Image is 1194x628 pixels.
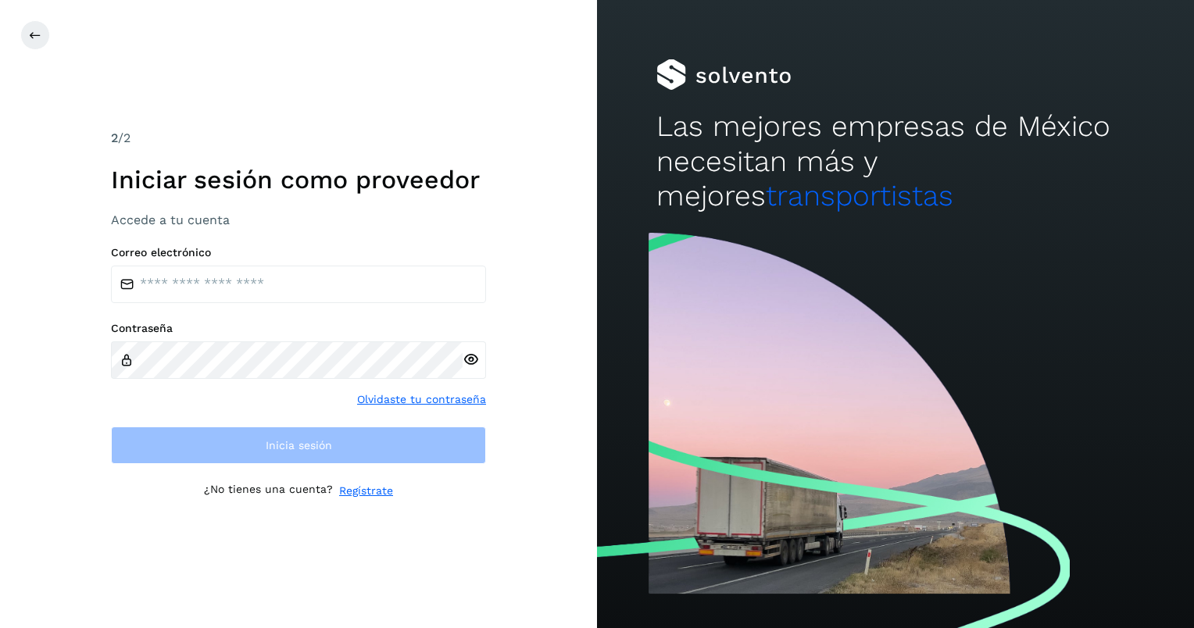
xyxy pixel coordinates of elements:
button: Inicia sesión [111,426,486,464]
p: ¿No tienes una cuenta? [204,483,333,499]
a: Olvidaste tu contraseña [357,391,486,408]
h3: Accede a tu cuenta [111,212,486,227]
span: Inicia sesión [266,440,332,451]
a: Regístrate [339,483,393,499]
span: 2 [111,130,118,145]
label: Correo electrónico [111,246,486,259]
label: Contraseña [111,322,486,335]
h1: Iniciar sesión como proveedor [111,165,486,194]
span: transportistas [766,179,953,212]
h2: Las mejores empresas de México necesitan más y mejores [656,109,1134,213]
div: /2 [111,129,486,148]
